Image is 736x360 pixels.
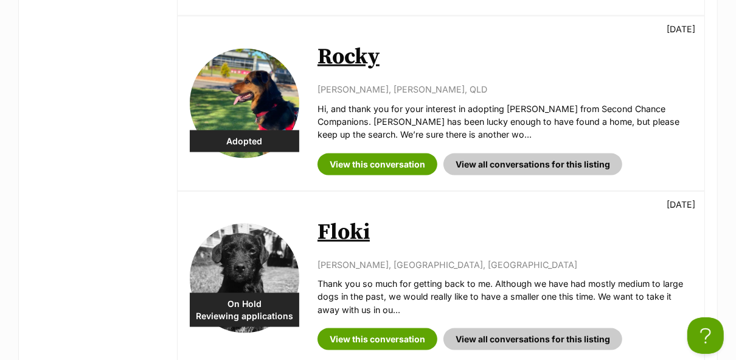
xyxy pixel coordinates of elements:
[443,328,622,350] a: View all conversations for this listing
[190,310,299,322] span: Reviewing applications
[667,23,695,35] p: [DATE]
[687,317,724,354] iframe: Help Scout Beacon - Open
[443,154,622,175] a: View all conversations for this listing
[190,49,299,158] img: Rocky
[318,219,370,246] a: Floki
[190,130,299,152] div: Adopted
[190,224,299,333] img: Floki
[318,102,692,141] p: Hi, and thank you for your interest in adopting [PERSON_NAME] from Second Chance Companions. [PER...
[318,328,437,350] a: View this conversation
[318,277,692,316] p: Thank you so much for getting back to me. Although we have had mostly medium to large dogs in the...
[318,154,437,175] a: View this conversation
[318,258,692,271] p: [PERSON_NAME], [GEOGRAPHIC_DATA], [GEOGRAPHIC_DATA]
[318,83,692,96] p: [PERSON_NAME], [PERSON_NAME], QLD
[190,293,299,327] div: On Hold
[318,43,380,71] a: Rocky
[667,198,695,211] p: [DATE]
